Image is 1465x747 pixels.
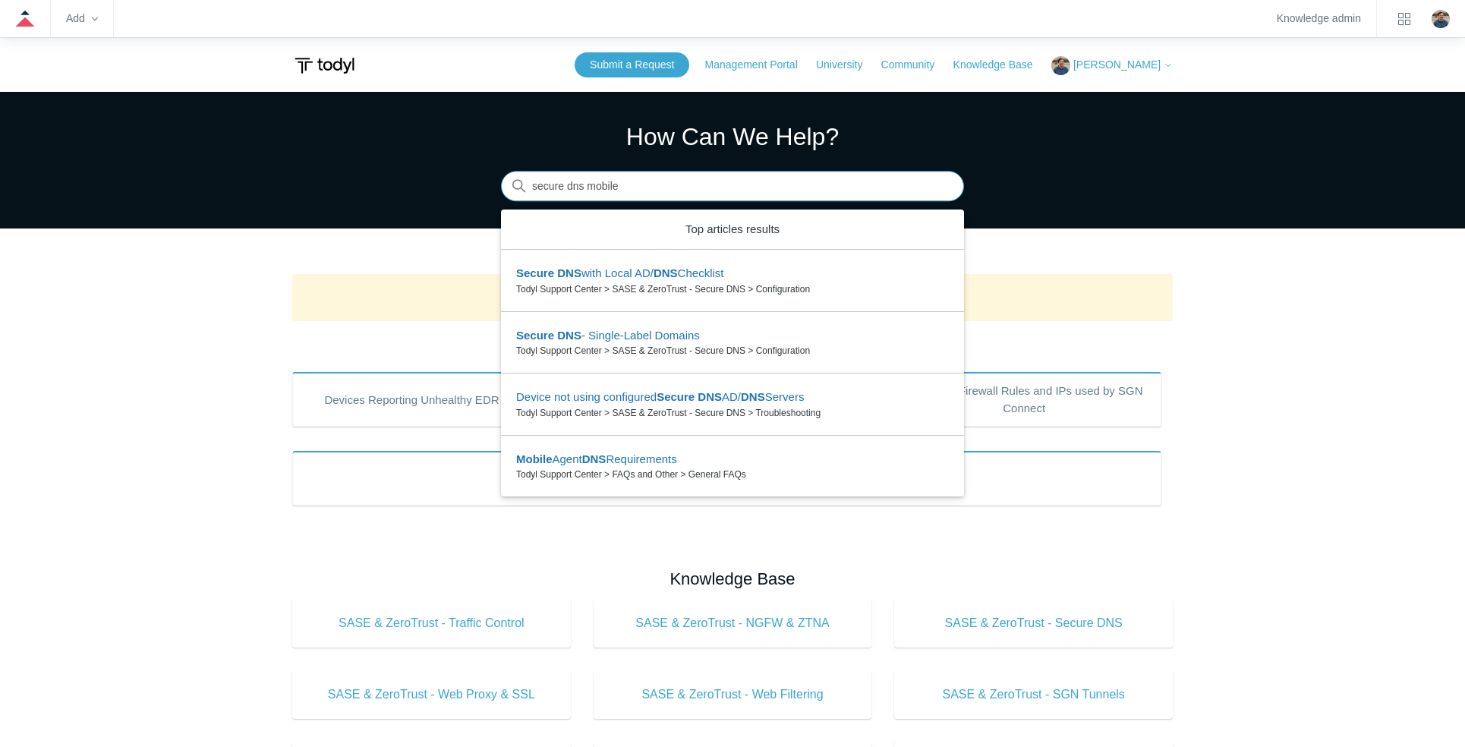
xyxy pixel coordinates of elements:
[516,266,554,279] em: Secure
[1432,10,1450,28] img: user avatar
[894,599,1173,648] a: SASE & ZeroTrust - Secure DNS
[315,686,548,704] span: SASE & ZeroTrust - Web Proxy & SSL
[594,599,872,648] a: SASE & ZeroTrust - NGFW & ZTNA
[292,599,571,648] a: SASE & ZeroTrust - Traffic Control
[657,390,695,403] em: Secure
[816,57,877,73] a: University
[292,566,1173,591] h2: Knowledge Base
[315,614,548,632] span: SASE & ZeroTrust - Traffic Control
[66,14,98,23] zd-hc-trigger: Add
[292,52,357,80] img: Todyl Support Center Help Center home page
[557,266,581,279] em: DNS
[501,118,964,155] h1: How Can We Help?
[616,686,849,704] span: SASE & ZeroTrust - Web Filtering
[741,390,765,403] em: DNS
[881,57,950,73] a: Community
[557,329,581,342] em: DNS
[917,686,1150,704] span: SASE & ZeroTrust - SGN Tunnels
[516,406,949,420] zd-autocomplete-breadcrumbs-multibrand: Todyl Support Center > SASE & ZeroTrust - Secure DNS > Troubleshooting
[582,452,606,465] em: DNS
[894,670,1173,719] a: SASE & ZeroTrust - SGN Tunnels
[516,452,677,468] zd-autocomplete-title-multibrand: Suggested result 4 Mobile Agent DNS Requirements
[501,210,964,251] zd-autocomplete-header: Top articles results
[705,57,813,73] a: Management Portal
[616,614,849,632] span: SASE & ZeroTrust - NGFW & ZTNA
[516,344,949,358] zd-autocomplete-breadcrumbs-multibrand: Todyl Support Center > SASE & ZeroTrust - Secure DNS > Configuration
[698,390,722,403] em: DNS
[501,172,964,202] input: Search
[516,266,723,282] zd-autocomplete-title-multibrand: Suggested result 1 Secure DNS with Local AD/DNS Checklist
[516,452,553,465] em: Mobile
[516,282,949,296] zd-autocomplete-breadcrumbs-multibrand: Todyl Support Center > SASE & ZeroTrust - Secure DNS > Configuration
[292,670,571,719] a: SASE & ZeroTrust - Web Proxy & SSL
[917,614,1150,632] span: SASE & ZeroTrust - Secure DNS
[887,372,1161,427] a: Outbound Firewall Rules and IPs used by SGN Connect
[516,390,804,406] zd-autocomplete-title-multibrand: Suggested result 3 Device not using configured Secure DNS AD/DNS Servers
[292,451,1161,506] a: Product Updates
[1277,14,1361,23] a: Knowledge admin
[1051,56,1173,75] button: [PERSON_NAME]
[575,52,689,77] a: Submit a Request
[292,372,567,427] a: Devices Reporting Unhealthy EDR States
[654,266,678,279] em: DNS
[516,468,949,481] zd-autocomplete-breadcrumbs-multibrand: Todyl Support Center > FAQs and Other > General FAQs
[1432,10,1450,28] zd-hc-trigger: Click your profile icon to open the profile menu
[516,329,554,342] em: Secure
[516,329,700,345] zd-autocomplete-title-multibrand: Suggested result 2 Secure DNS - Single-Label Domains
[594,670,872,719] a: SASE & ZeroTrust - Web Filtering
[953,57,1048,73] a: Knowledge Base
[1073,58,1161,71] span: [PERSON_NAME]
[292,333,1173,358] h2: Popular Articles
